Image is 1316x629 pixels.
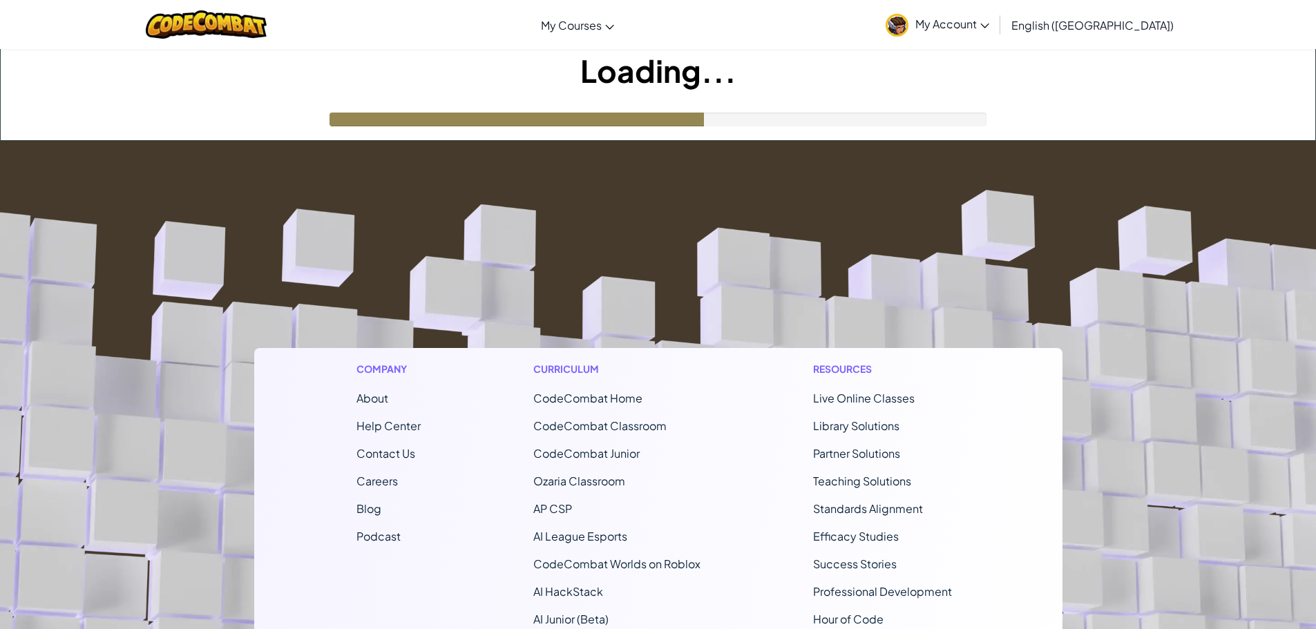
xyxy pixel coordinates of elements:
[356,362,421,376] h1: Company
[533,584,603,599] a: AI HackStack
[356,418,421,433] a: Help Center
[813,362,960,376] h1: Resources
[1,49,1315,92] h1: Loading...
[541,18,602,32] span: My Courses
[813,529,899,543] a: Efficacy Studies
[533,501,572,516] a: AP CSP
[533,474,625,488] a: Ozaria Classroom
[813,391,915,405] a: Live Online Classes
[356,474,398,488] a: Careers
[879,3,996,46] a: My Account
[915,17,989,31] span: My Account
[813,612,884,626] a: Hour of Code
[533,557,700,571] a: CodeCombat Worlds on Roblox
[533,446,640,461] a: CodeCombat Junior
[356,529,401,543] a: Podcast
[886,14,908,37] img: avatar
[813,557,897,571] a: Success Stories
[813,446,900,461] a: Partner Solutions
[813,474,911,488] a: Teaching Solutions
[534,6,621,43] a: My Courses
[533,529,627,543] a: AI League Esports
[533,418,667,433] a: CodeCombat Classroom
[813,584,952,599] a: Professional Development
[533,362,700,376] h1: Curriculum
[356,501,381,516] a: Blog
[356,446,415,461] span: Contact Us
[356,391,388,405] a: About
[533,391,642,405] span: CodeCombat Home
[813,418,899,433] a: Library Solutions
[1004,6,1181,43] a: English ([GEOGRAPHIC_DATA])
[533,612,609,626] a: AI Junior (Beta)
[146,10,267,39] img: CodeCombat logo
[1011,18,1174,32] span: English ([GEOGRAPHIC_DATA])
[813,501,923,516] a: Standards Alignment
